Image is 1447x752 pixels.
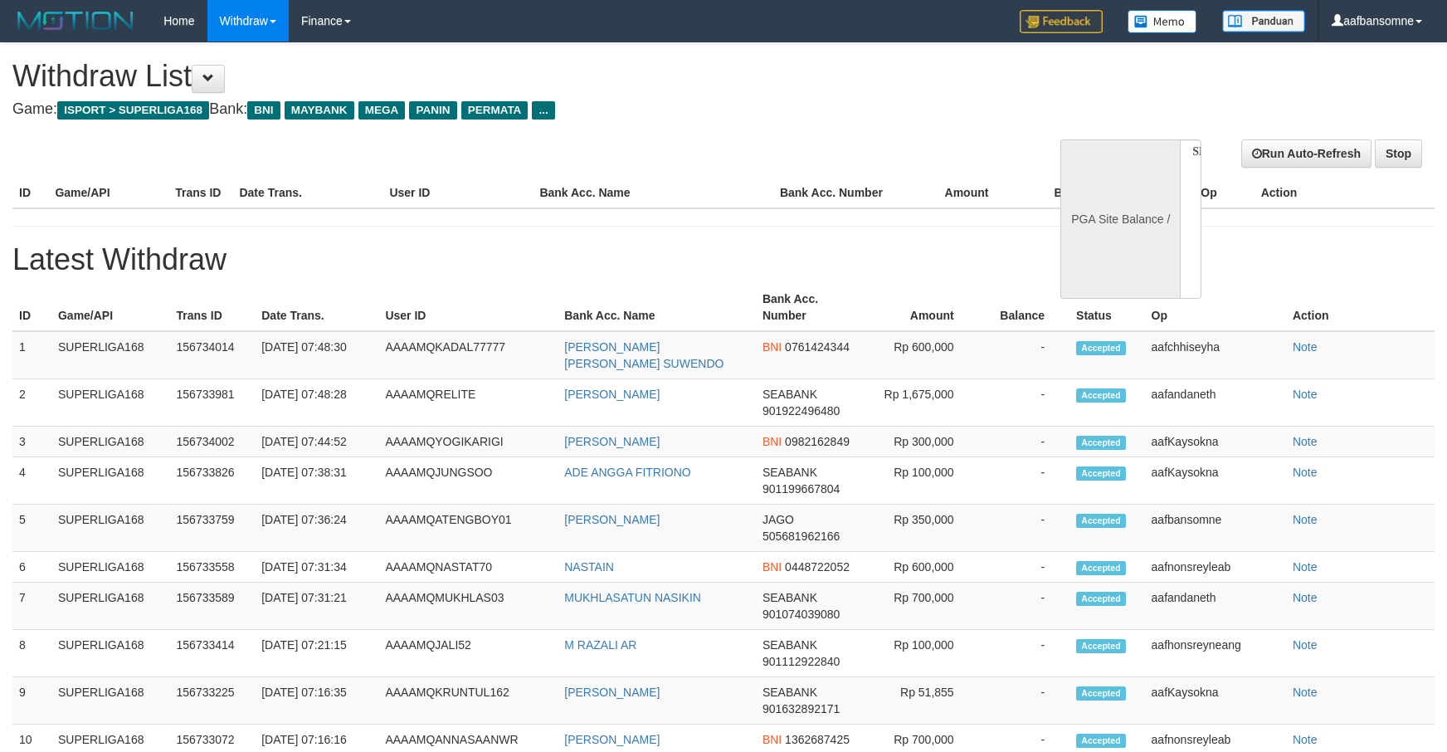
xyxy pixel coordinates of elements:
span: BNI [247,101,280,120]
th: Game/API [51,284,170,331]
a: Note [1293,591,1318,604]
a: MUKHLASATUN NASIKIN [564,591,701,604]
span: 0982162849 [785,435,850,448]
a: [PERSON_NAME] [564,686,660,699]
td: 5 [12,505,51,552]
td: - [979,677,1069,725]
td: 156733558 [170,552,256,583]
span: Accepted [1076,341,1126,355]
a: [PERSON_NAME] [564,513,660,526]
td: 4 [12,457,51,505]
td: - [979,331,1069,379]
td: Rp 700,000 [864,583,978,630]
span: Accepted [1076,734,1126,748]
span: 901074039080 [762,608,840,621]
a: Note [1293,686,1318,699]
td: Rp 1,675,000 [864,379,978,427]
td: AAAAMQATENGBOY01 [378,505,558,552]
a: Note [1293,388,1318,401]
th: Bank Acc. Number [773,178,894,208]
td: [DATE] 07:44:52 [255,427,378,457]
span: 901632892171 [762,702,840,715]
a: Note [1293,733,1318,746]
span: Accepted [1076,388,1126,403]
td: aafchhiseyha [1145,331,1286,379]
th: Bank Acc. Name [533,178,773,208]
a: [PERSON_NAME] [PERSON_NAME] SUWENDO [564,340,723,370]
th: Bank Acc. Number [756,284,865,331]
span: PERMATA [461,101,529,120]
h1: Latest Withdraw [12,243,1435,276]
span: MAYBANK [285,101,354,120]
a: Note [1293,638,1318,652]
td: Rp 600,000 [864,552,978,583]
th: Op [1194,178,1254,208]
td: [DATE] 07:38:31 [255,457,378,505]
span: Accepted [1076,514,1126,528]
td: AAAAMQNASTAT70 [378,552,558,583]
td: AAAAMQYOGIKARIGI [378,427,558,457]
td: [DATE] 07:16:35 [255,677,378,725]
span: ISPORT > SUPERLIGA168 [57,101,209,120]
td: 2 [12,379,51,427]
td: aafbansomne [1145,505,1286,552]
span: 901112922840 [762,655,840,668]
td: Rp 300,000 [864,427,978,457]
span: Accepted [1076,592,1126,606]
span: Accepted [1076,561,1126,575]
a: Note [1293,340,1318,354]
img: Feedback.jpg [1020,10,1103,33]
span: BNI [762,560,782,574]
a: M RAZALI AR [564,638,636,652]
img: Button%20Memo.svg [1128,10,1197,33]
td: 7 [12,583,51,630]
td: aafKaysokna [1145,427,1286,457]
span: SEABANK [762,466,817,479]
h1: Withdraw List [12,60,948,93]
th: Trans ID [170,284,256,331]
span: BNI [762,435,782,448]
span: 1362687425 [785,733,850,746]
span: 0761424344 [785,340,850,354]
td: aafKaysokna [1145,677,1286,725]
span: Accepted [1076,466,1126,481]
td: Rp 51,855 [864,677,978,725]
a: ADE ANGGA FITRIONO [564,466,690,479]
td: - [979,552,1069,583]
th: Op [1145,284,1286,331]
a: Note [1293,560,1318,574]
td: AAAAMQKADAL77777 [378,331,558,379]
div: PGA Site Balance / [1060,139,1180,299]
th: User ID [378,284,558,331]
img: panduan.png [1222,10,1305,32]
img: MOTION_logo.png [12,8,139,33]
td: Rp 350,000 [864,505,978,552]
span: Accepted [1076,639,1126,653]
td: aafandaneth [1145,583,1286,630]
td: 156733225 [170,677,256,725]
th: Action [1255,178,1435,208]
span: MEGA [358,101,406,120]
span: JAGO [762,513,794,526]
th: Game/API [48,178,168,208]
span: PANIN [409,101,456,120]
td: SUPERLIGA168 [51,427,170,457]
td: Rp 100,000 [864,630,978,677]
td: AAAAMQJALI52 [378,630,558,677]
td: Rp 600,000 [864,331,978,379]
td: aafandaneth [1145,379,1286,427]
th: ID [12,284,51,331]
td: SUPERLIGA168 [51,630,170,677]
th: Date Trans. [255,284,378,331]
td: SUPERLIGA168 [51,457,170,505]
th: Status [1069,284,1145,331]
td: 156733826 [170,457,256,505]
span: 901922496480 [762,404,840,418]
a: Run Auto-Refresh [1241,139,1371,168]
a: Stop [1375,139,1422,168]
span: SEABANK [762,686,817,699]
th: Action [1286,284,1435,331]
td: AAAAMQJUNGSOO [378,457,558,505]
td: Rp 100,000 [864,457,978,505]
td: [DATE] 07:36:24 [255,505,378,552]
